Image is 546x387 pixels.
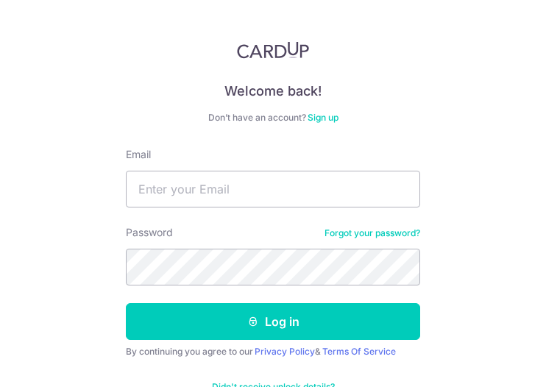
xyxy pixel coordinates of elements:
[255,346,315,357] a: Privacy Policy
[308,112,338,123] a: Sign up
[237,41,309,59] img: CardUp Logo
[126,147,151,162] label: Email
[126,82,420,100] h4: Welcome back!
[126,346,420,358] div: By continuing you agree to our &
[126,171,420,207] input: Enter your Email
[126,112,420,124] div: Don’t have an account?
[126,225,173,240] label: Password
[126,303,420,340] button: Log in
[325,227,420,239] a: Forgot your password?
[322,346,396,357] a: Terms Of Service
